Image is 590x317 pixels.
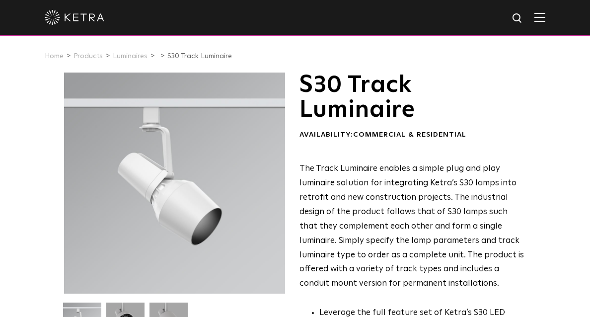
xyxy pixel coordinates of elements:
h1: S30 Track Luminaire [299,73,525,123]
img: ketra-logo-2019-white [45,10,104,25]
div: Availability: [299,130,525,140]
span: The Track Luminaire enables a simple plug and play luminaire solution for integrating Ketra’s S30... [299,164,524,288]
span: Commercial & Residential [353,131,466,138]
a: Home [45,53,64,60]
a: S30 Track Luminaire [167,53,232,60]
a: Products [74,53,103,60]
a: Luminaires [113,53,147,60]
img: search icon [512,12,524,25]
img: Hamburger%20Nav.svg [534,12,545,22]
